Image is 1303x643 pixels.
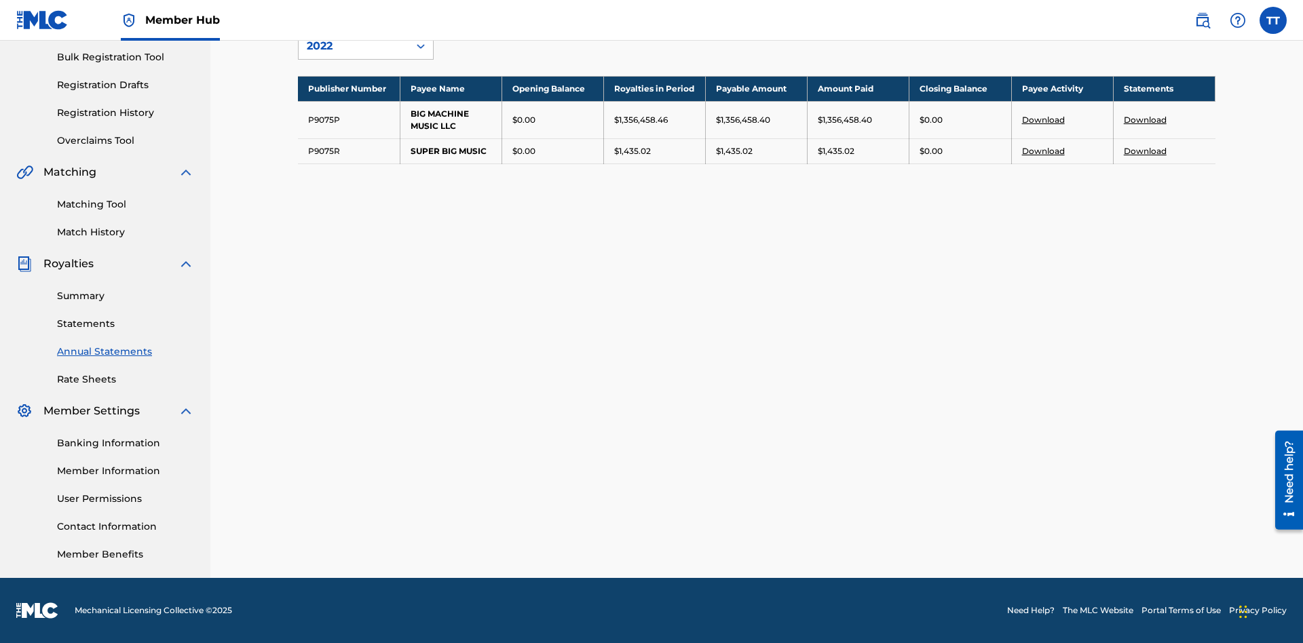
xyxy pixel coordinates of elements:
[75,604,232,617] span: Mechanical Licensing Collective © 2025
[16,403,33,419] img: Member Settings
[57,289,194,303] a: Summary
[307,38,400,54] div: 2022
[43,256,94,272] span: Royalties
[1022,146,1065,156] a: Download
[603,76,705,101] th: Royalties in Period
[57,345,194,359] a: Annual Statements
[16,256,33,272] img: Royalties
[57,50,194,64] a: Bulk Registration Tool
[16,164,33,180] img: Matching
[1124,115,1167,125] a: Download
[145,12,220,28] span: Member Hub
[1229,604,1287,617] a: Privacy Policy
[706,76,808,101] th: Payable Amount
[716,114,770,126] p: $1,356,458.40
[43,403,140,419] span: Member Settings
[1113,76,1215,101] th: Statements
[502,76,603,101] th: Opening Balance
[57,547,194,562] a: Member Benefits
[1063,604,1133,617] a: The MLC Website
[298,101,400,138] td: P9075P
[178,164,194,180] img: expand
[909,76,1011,101] th: Closing Balance
[298,138,400,163] td: P9075R
[178,403,194,419] img: expand
[1260,7,1287,34] div: User Menu
[1141,604,1221,617] a: Portal Terms of Use
[614,145,651,157] p: $1,435.02
[920,114,943,126] p: $0.00
[57,134,194,148] a: Overclaims Tool
[1022,115,1065,125] a: Download
[57,197,194,212] a: Matching Tool
[1265,425,1303,537] iframe: Resource Center
[16,10,69,30] img: MLC Logo
[716,145,753,157] p: $1,435.02
[57,436,194,450] a: Banking Information
[43,164,96,180] span: Matching
[512,145,535,157] p: $0.00
[1230,12,1246,28] img: help
[57,492,194,506] a: User Permissions
[400,76,502,101] th: Payee Name
[1235,578,1303,643] iframe: Chat Widget
[57,78,194,92] a: Registration Drafts
[57,225,194,239] a: Match History
[1007,604,1055,617] a: Need Help?
[16,602,58,619] img: logo
[1189,7,1216,34] a: Public Search
[298,76,400,101] th: Publisher Number
[1011,76,1113,101] th: Payee Activity
[1124,146,1167,156] a: Download
[818,114,872,126] p: $1,356,458.40
[920,145,943,157] p: $0.00
[57,317,194,331] a: Statements
[57,520,194,534] a: Contact Information
[57,106,194,120] a: Registration History
[400,138,502,163] td: SUPER BIG MUSIC
[818,145,854,157] p: $1,435.02
[808,76,909,101] th: Amount Paid
[178,256,194,272] img: expand
[57,464,194,478] a: Member Information
[57,372,194,387] a: Rate Sheets
[614,114,668,126] p: $1,356,458.46
[512,114,535,126] p: $0.00
[1194,12,1211,28] img: search
[1239,591,1247,632] div: Drag
[1224,7,1251,34] div: Help
[121,12,137,28] img: Top Rightsholder
[400,101,502,138] td: BIG MACHINE MUSIC LLC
